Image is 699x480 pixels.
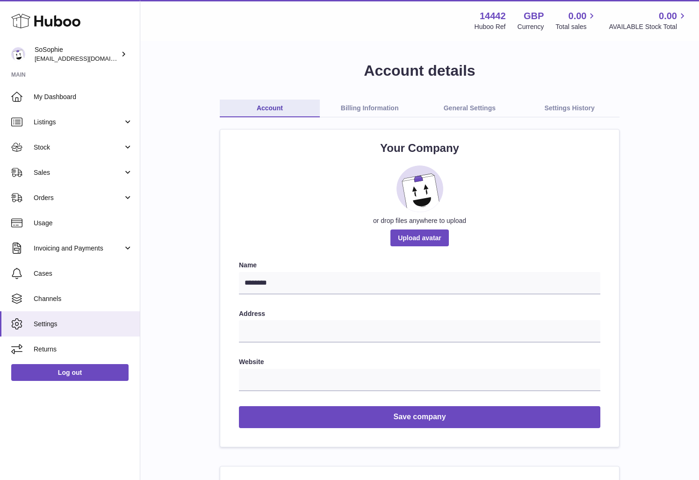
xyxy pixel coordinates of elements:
[420,100,520,117] a: General Settings
[569,10,587,22] span: 0.00
[390,229,449,246] span: Upload avatar
[239,358,600,366] label: Website
[34,320,133,329] span: Settings
[239,261,600,270] label: Name
[475,22,506,31] div: Huboo Ref
[11,47,25,61] img: info@thebigclick.co.uk
[34,118,123,127] span: Listings
[518,22,544,31] div: Currency
[34,93,133,101] span: My Dashboard
[35,45,119,63] div: SoSophie
[34,193,123,202] span: Orders
[34,244,123,253] span: Invoicing and Payments
[320,100,420,117] a: Billing Information
[155,61,684,81] h1: Account details
[34,168,123,177] span: Sales
[11,364,129,381] a: Log out
[34,219,133,228] span: Usage
[519,100,620,117] a: Settings History
[34,269,133,278] span: Cases
[34,143,123,152] span: Stock
[555,10,597,31] a: 0.00 Total sales
[609,22,688,31] span: AVAILABLE Stock Total
[34,294,133,303] span: Channels
[480,10,506,22] strong: 14442
[239,309,600,318] label: Address
[659,10,677,22] span: 0.00
[239,216,600,225] div: or drop files anywhere to upload
[555,22,597,31] span: Total sales
[396,165,443,212] img: placeholder_image.svg
[524,10,544,22] strong: GBP
[35,55,137,62] span: [EMAIL_ADDRESS][DOMAIN_NAME]
[220,100,320,117] a: Account
[34,345,133,354] span: Returns
[239,141,600,156] h2: Your Company
[609,10,688,31] a: 0.00 AVAILABLE Stock Total
[239,406,600,428] button: Save company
